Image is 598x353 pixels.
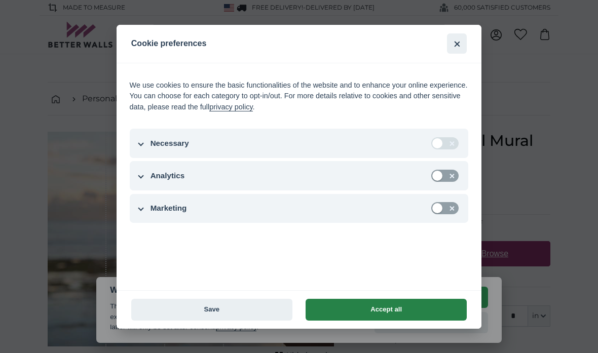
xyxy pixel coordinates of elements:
[130,80,469,113] div: We use cookies to ensure the basic functionalities of the website and to enhance your online expe...
[209,103,252,111] a: privacy policy
[130,129,469,158] button: Necessary
[130,161,469,190] button: Analytics
[447,33,467,53] button: Accept all
[130,194,469,223] button: Marketing
[131,25,396,63] h2: Cookie preferences
[306,299,467,321] button: Accept all
[131,299,292,321] button: Save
